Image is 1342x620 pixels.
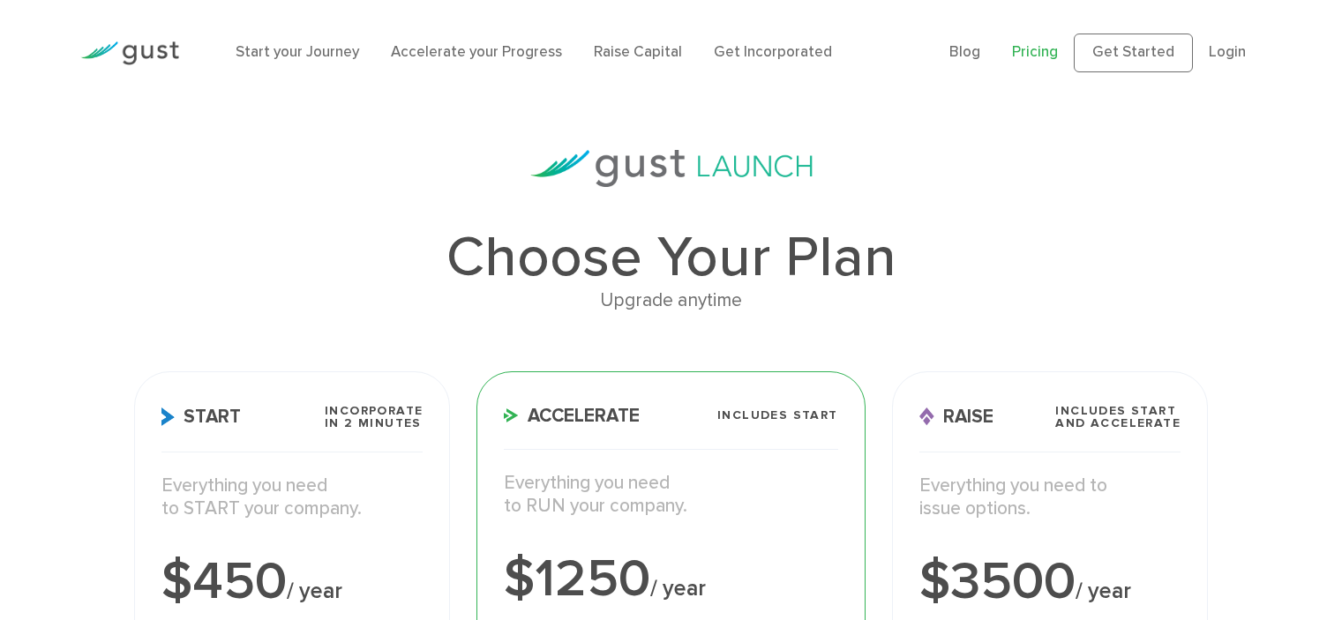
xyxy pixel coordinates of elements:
a: Login [1209,43,1246,61]
span: / year [1076,578,1131,604]
img: Raise Icon [919,407,934,426]
p: Everything you need to issue options. [919,474,1181,521]
span: Incorporate in 2 Minutes [325,405,423,430]
span: Includes START [717,409,838,422]
div: $3500 [919,556,1181,609]
img: gust-launch-logos.svg [530,150,813,187]
img: Accelerate Icon [504,408,519,422]
a: Accelerate your Progress [391,43,562,61]
a: Blog [949,43,980,61]
p: Everything you need to START your company. [161,474,424,521]
a: Pricing [1012,43,1058,61]
span: Start [161,407,241,426]
img: Gust Logo [80,41,179,65]
div: $1250 [504,553,837,606]
img: Start Icon X2 [161,407,175,426]
span: Accelerate [504,407,640,425]
span: / year [650,575,706,601]
a: Raise Capital [594,43,682,61]
span: / year [287,578,342,604]
div: $450 [161,556,424,609]
a: Get Incorporated [714,43,832,61]
span: Raise [919,407,993,426]
a: Start your Journey [236,43,359,61]
h1: Choose Your Plan [134,229,1208,286]
a: Get Started [1074,34,1193,72]
div: Upgrade anytime [134,286,1208,316]
span: Includes START and ACCELERATE [1055,405,1181,430]
p: Everything you need to RUN your company. [504,472,837,519]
